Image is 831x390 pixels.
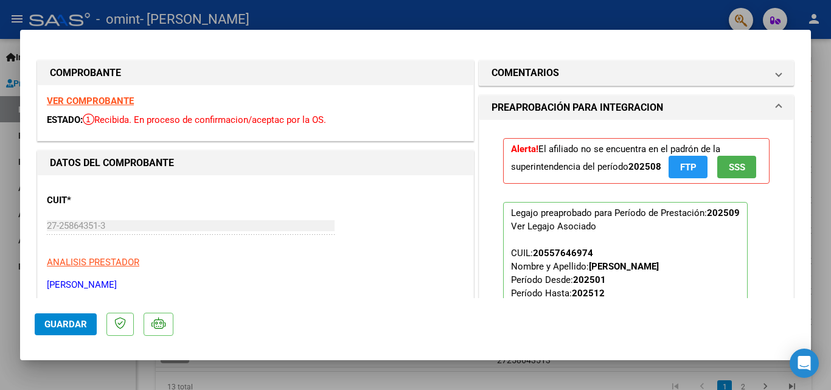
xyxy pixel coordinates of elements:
[50,67,121,78] strong: COMPROBANTE
[717,156,756,178] button: SSS
[511,144,756,172] span: El afiliado no se encuentra en el padrón de la superintendencia del período
[35,313,97,335] button: Guardar
[628,161,661,172] strong: 202508
[47,96,134,106] a: VER COMPROBANTE
[83,114,326,125] span: Recibida. En proceso de confirmacion/aceptac por la OS.
[669,156,708,178] button: FTP
[503,202,748,364] p: Legajo preaprobado para Período de Prestación:
[680,162,697,173] span: FTP
[479,61,793,85] mat-expansion-panel-header: COMENTARIOS
[50,157,174,169] strong: DATOS DEL COMPROBANTE
[533,246,593,260] div: 20557646974
[511,248,721,326] span: CUIL: Nombre y Apellido: Período Desde: Período Hasta: Admite Dependencia:
[790,349,819,378] div: Open Intercom Messenger
[47,193,172,207] p: CUIT
[511,220,596,233] div: Ver Legajo Asociado
[47,114,83,125] span: ESTADO:
[492,100,663,115] h1: PREAPROBACIÓN PARA INTEGRACION
[44,319,87,330] span: Guardar
[572,288,605,299] strong: 202512
[729,162,745,173] span: SSS
[573,274,606,285] strong: 202501
[479,96,793,120] mat-expansion-panel-header: PREAPROBACIÓN PARA INTEGRACION
[589,261,659,272] strong: [PERSON_NAME]
[47,278,464,292] p: [PERSON_NAME]
[47,257,139,268] span: ANALISIS PRESTADOR
[492,66,559,80] h1: COMENTARIOS
[511,144,538,155] strong: Alerta!
[707,207,740,218] strong: 202509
